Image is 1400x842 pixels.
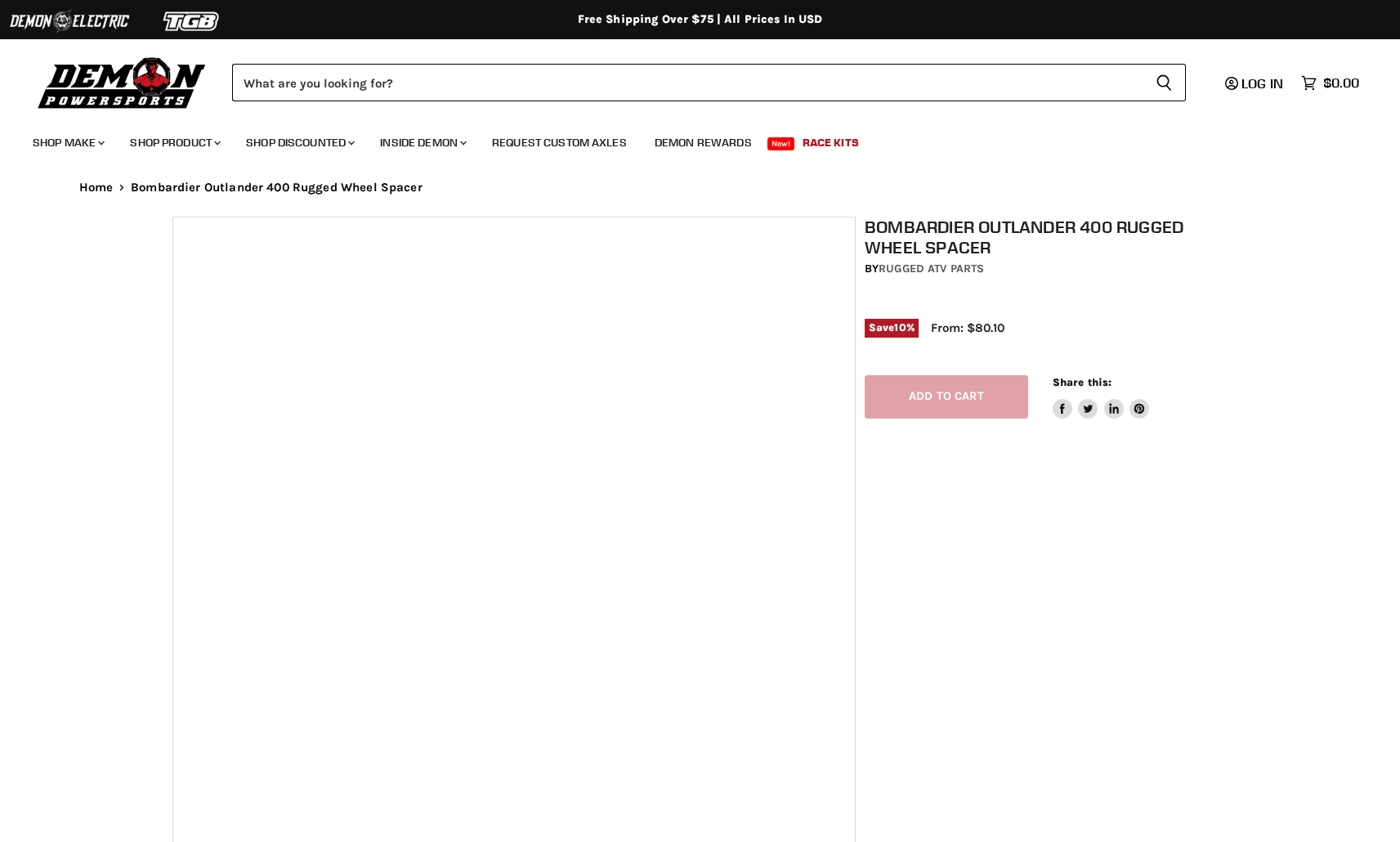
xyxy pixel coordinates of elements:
[767,137,795,150] span: New!
[865,260,1237,278] div: by
[1053,376,1112,388] span: Share this:
[1053,375,1150,419] aside: Share this:
[234,126,365,159] a: Shop Discounted
[865,319,919,337] span: Save %
[232,64,1186,101] form: Product
[131,6,253,37] img: TGB Logo 2
[865,217,1237,258] h1: Bombardier Outlander 400 Rugged Wheel Spacer
[47,12,1354,27] div: Free Shipping Over $75 | All Prices In USD
[642,126,764,159] a: Demon Rewards
[20,126,114,159] a: Shop Make
[79,181,114,195] a: Home
[1293,71,1367,95] a: $0.00
[368,126,476,159] a: Inside Demon
[1218,76,1293,91] a: Log in
[20,119,1355,159] ul: Main menu
[790,126,871,159] a: Race Kits
[131,181,423,195] span: Bombardier Outlander 400 Rugged Wheel Spacer
[33,53,212,111] img: Demon Powersports
[118,126,230,159] a: Shop Product
[480,126,639,159] a: Request Custom Axles
[1241,75,1283,92] span: Log in
[1323,75,1359,91] span: $0.00
[8,6,131,37] img: Demon Electric Logo 2
[1143,64,1186,101] button: Search
[47,181,1354,195] nav: Breadcrumbs
[931,320,1004,335] span: From: $80.10
[894,321,906,334] span: 10
[879,262,984,275] a: Rugged ATV Parts
[232,64,1143,101] input: Search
